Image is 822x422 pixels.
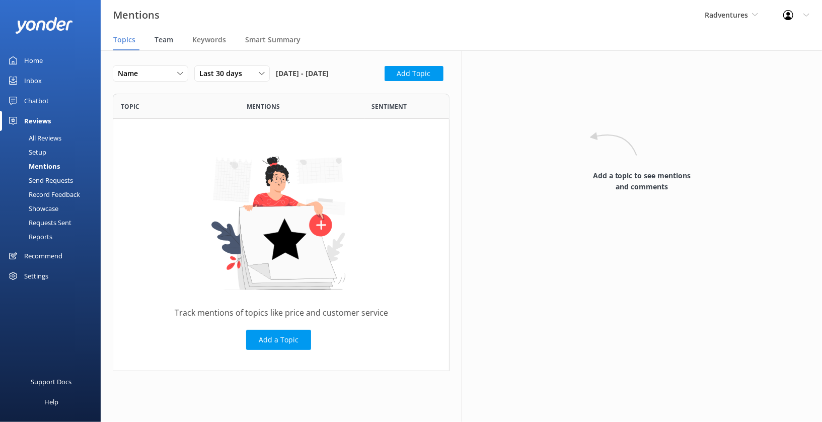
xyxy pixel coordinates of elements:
[705,10,748,20] span: Radventures
[113,7,160,23] h3: Mentions
[24,50,43,71] div: Home
[6,230,101,244] a: Reports
[6,187,101,201] a: Record Feedback
[155,35,173,45] span: Team
[44,392,58,412] div: Help
[24,266,48,286] div: Settings
[6,131,61,145] div: All Reviews
[31,372,72,392] div: Support Docs
[118,68,144,79] span: Name
[6,159,101,173] a: Mentions
[246,330,311,350] button: Add a Topic
[385,66,443,81] button: Add Topic
[276,65,329,82] span: [DATE] - [DATE]
[6,173,73,187] div: Send Requests
[372,102,407,111] span: Sentiment
[247,102,280,111] span: Mentions
[6,145,46,159] div: Setup
[245,35,301,45] span: Smart Summary
[24,246,62,266] div: Recommend
[6,216,71,230] div: Requests Sent
[24,71,42,91] div: Inbox
[121,102,139,111] span: Topic
[6,216,101,230] a: Requests Sent
[6,201,58,216] div: Showcase
[6,131,101,145] a: All Reviews
[199,68,248,79] span: Last 30 days
[24,91,49,111] div: Chatbot
[6,159,60,173] div: Mentions
[6,230,52,244] div: Reports
[6,187,80,201] div: Record Feedback
[6,173,101,187] a: Send Requests
[192,35,226,45] span: Keywords
[175,306,388,320] p: Track mentions of topics like price and customer service
[113,119,450,371] div: grid
[6,201,101,216] a: Showcase
[113,35,135,45] span: Topics
[6,145,101,159] a: Setup
[24,111,51,131] div: Reviews
[15,17,73,34] img: yonder-white-logo.png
